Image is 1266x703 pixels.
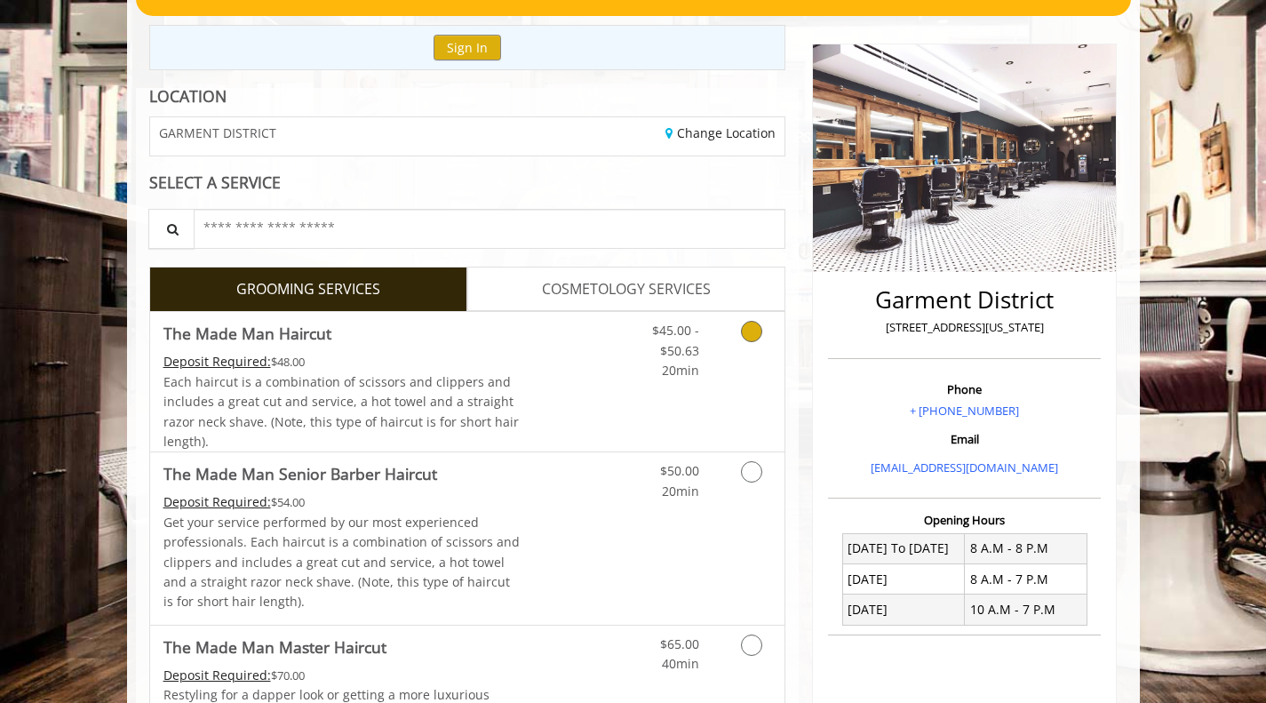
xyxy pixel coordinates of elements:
[842,533,965,563] td: [DATE] To [DATE]
[163,667,271,683] span: This service needs some Advance to be paid before we block your appointment
[662,655,699,672] span: 40min
[163,461,437,486] b: The Made Man Senior Barber Haircut
[832,383,1096,395] h3: Phone
[660,462,699,479] span: $50.00
[163,352,521,371] div: $48.00
[662,362,699,379] span: 20min
[148,209,195,249] button: Service Search
[832,287,1096,313] h2: Garment District
[434,35,501,60] button: Sign In
[662,483,699,499] span: 20min
[149,174,786,191] div: SELECT A SERVICE
[163,373,519,450] span: Each haircut is a combination of scissors and clippers and includes a great cut and service, a ho...
[828,514,1101,526] h3: Opening Hours
[652,322,699,358] span: $45.00 - $50.63
[163,321,331,346] b: The Made Man Haircut
[660,635,699,652] span: $65.00
[842,564,965,595] td: [DATE]
[842,595,965,625] td: [DATE]
[965,564,1087,595] td: 8 A.M - 7 P.M
[163,492,521,512] div: $54.00
[665,124,776,141] a: Change Location
[832,433,1096,445] h3: Email
[163,353,271,370] span: This service needs some Advance to be paid before we block your appointment
[910,403,1019,419] a: + [PHONE_NUMBER]
[163,493,271,510] span: This service needs some Advance to be paid before we block your appointment
[159,126,276,140] span: GARMENT DISTRICT
[965,533,1087,563] td: 8 A.M - 8 P.M
[163,666,521,685] div: $70.00
[163,513,521,612] p: Get your service performed by our most experienced professionals. Each haircut is a combination o...
[871,459,1058,475] a: [EMAIL_ADDRESS][DOMAIN_NAME]
[965,595,1087,625] td: 10 A.M - 7 P.M
[542,278,711,301] span: COSMETOLOGY SERVICES
[236,278,380,301] span: GROOMING SERVICES
[163,635,386,659] b: The Made Man Master Haircut
[832,318,1096,337] p: [STREET_ADDRESS][US_STATE]
[149,85,227,107] b: LOCATION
